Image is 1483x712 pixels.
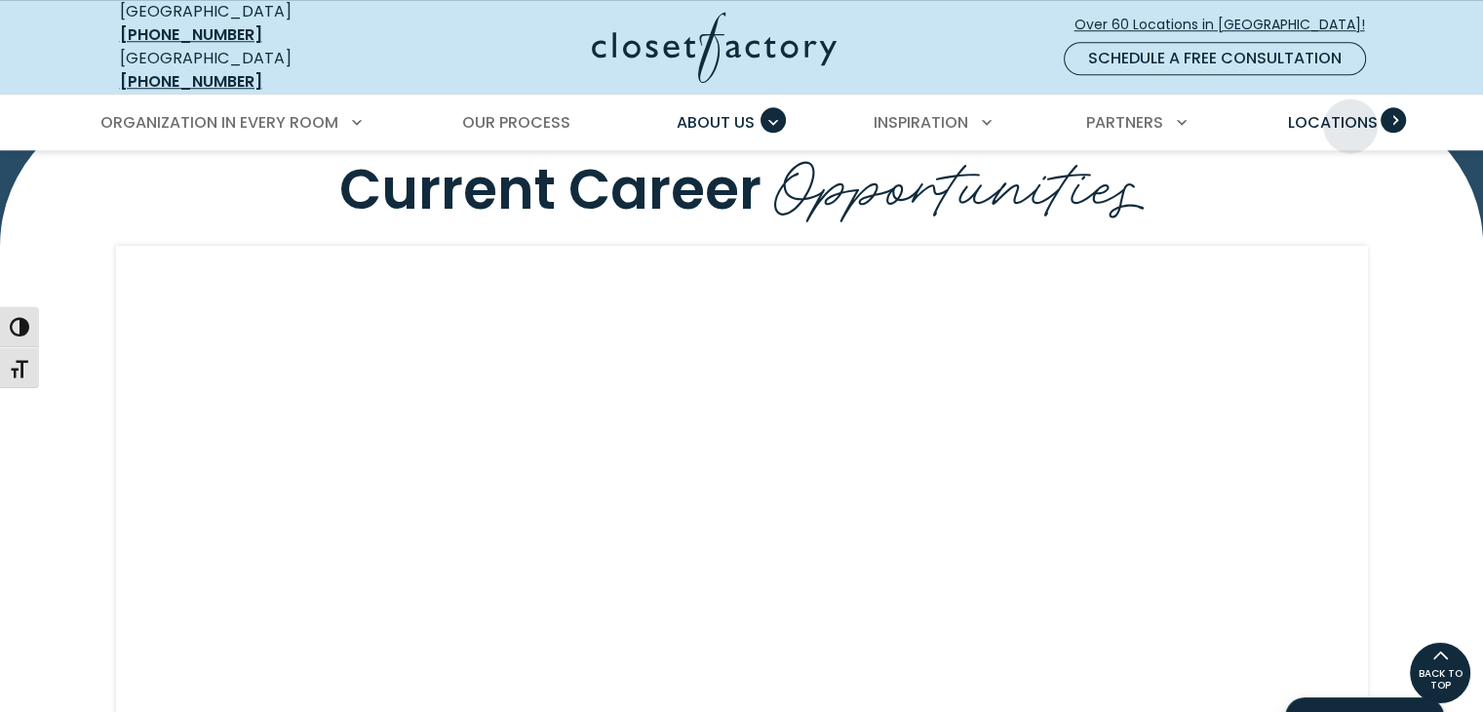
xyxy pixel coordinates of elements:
[1074,15,1381,35] span: Over 60 Locations in [GEOGRAPHIC_DATA]!
[1064,42,1366,75] a: Schedule a Free Consultation
[120,23,262,46] a: [PHONE_NUMBER]
[592,12,837,83] img: Closet Factory Logo
[774,129,1145,230] span: Opportunities
[120,47,403,94] div: [GEOGRAPHIC_DATA]
[462,111,570,134] span: Our Process
[339,151,761,228] span: Current Career
[1410,668,1470,692] span: BACK TO TOP
[1287,111,1377,134] span: Locations
[120,70,262,93] a: [PHONE_NUMBER]
[677,111,755,134] span: About Us
[87,96,1397,150] nav: Primary Menu
[874,111,968,134] span: Inspiration
[1086,111,1163,134] span: Partners
[1409,642,1471,704] a: BACK TO TOP
[1073,8,1382,42] a: Over 60 Locations in [GEOGRAPHIC_DATA]!
[100,111,338,134] span: Organization in Every Room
